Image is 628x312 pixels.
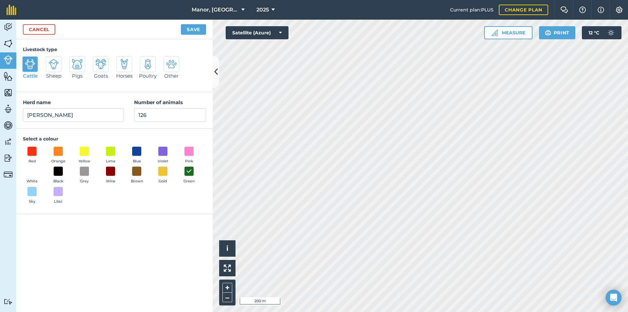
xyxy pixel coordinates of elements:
[128,167,146,184] button: Brown
[106,158,115,164] span: Lime
[4,71,13,81] img: svg+xml;base64,PHN2ZyB4bWxucz0iaHR0cDovL3d3dy53My5vcmcvMjAwMC9zdmciIHdpZHRoPSI1NiIgaGVpZ2h0PSI2MC...
[7,5,16,15] img: fieldmargin Logo
[23,72,38,80] span: Cattle
[219,240,235,257] button: i
[181,24,206,35] button: Save
[143,59,153,69] img: svg+xml;base64,PD94bWwgdmVyc2lvbj0iMS4wIiBlbmNvZGluZz0idXRmLTgiPz4KPCEtLSBHZW5lcmF0b3I6IEFkb2JlIE...
[158,158,168,164] span: Violet
[185,158,193,164] span: Pink
[96,59,106,69] img: svg+xml;base64,PD94bWwgdmVyc2lvbj0iMS4wIiBlbmNvZGluZz0idXRmLTgiPz4KPCEtLSBHZW5lcmF0b3I6IEFkb2JlIE...
[226,244,228,252] span: i
[23,187,41,205] button: Sky
[560,7,568,13] img: Two speech bubbles overlapping with the left bubble in the forefront
[4,299,13,305] img: svg+xml;base64,PD94bWwgdmVyc2lvbj0iMS4wIiBlbmNvZGluZz0idXRmLTgiPz4KPCEtLSBHZW5lcmF0b3I6IEFkb2JlIE...
[49,187,67,205] button: Lilac
[46,72,61,80] span: Sheep
[131,178,143,184] span: Brown
[183,178,195,184] span: Green
[164,72,179,80] span: Other
[78,158,90,164] span: Yellow
[133,158,141,164] span: Blue
[4,39,13,48] img: svg+xml;base64,PHN2ZyB4bWxucz0iaHR0cDovL3d3dy53My5vcmcvMjAwMC9zdmciIHdpZHRoPSI1NiIgaGVpZ2h0PSI2MC...
[224,265,231,272] img: Four arrows, one pointing top left, one top right, one bottom right and the last bottom left
[139,72,157,80] span: Poultry
[23,24,55,35] a: Cancel
[25,59,35,69] img: svg+xml;base64,PD94bWwgdmVyc2lvbj0iMS4wIiBlbmNvZGluZz0idXRmLTgiPz4KPCEtLSBHZW5lcmF0b3I6IEFkb2JlIE...
[539,26,576,39] button: Print
[604,26,618,39] img: svg+xml;base64,PD94bWwgdmVyc2lvbj0iMS4wIiBlbmNvZGluZz0idXRmLTgiPz4KPCEtLSBHZW5lcmF0b3I6IEFkb2JlIE...
[4,137,13,147] img: svg+xml;base64,PD94bWwgdmVyc2lvbj0iMS4wIiBlbmNvZGluZz0idXRmLTgiPz4KPCEtLSBHZW5lcmF0b3I6IEFkb2JlIE...
[23,136,58,142] strong: Select a colour
[4,170,13,179] img: svg+xml;base64,PD94bWwgdmVyc2lvbj0iMS4wIiBlbmNvZGluZz0idXRmLTgiPz4KPCEtLSBHZW5lcmF0b3I6IEFkb2JlIE...
[192,6,239,14] span: Manor, [GEOGRAPHIC_DATA], [GEOGRAPHIC_DATA]
[588,26,599,39] span: 12 ° C
[582,26,621,39] button: 12 °C
[4,55,13,64] img: svg+xml;base64,PD94bWwgdmVyc2lvbj0iMS4wIiBlbmNvZGluZz0idXRmLTgiPz4KPCEtLSBHZW5lcmF0b3I6IEFkb2JlIE...
[606,290,621,305] div: Open Intercom Messenger
[4,88,13,98] img: svg+xml;base64,PHN2ZyB4bWxucz0iaHR0cDovL3d3dy53My5vcmcvMjAwMC9zdmciIHdpZHRoPSI1NiIgaGVpZ2h0PSI2MC...
[222,293,232,302] button: –
[226,26,288,39] button: Satellite (Azure)
[134,99,183,105] strong: Number of animals
[49,147,67,164] button: Orange
[119,59,130,69] img: svg+xml;base64,PD94bWwgdmVyc2lvbj0iMS4wIiBlbmNvZGluZz0idXRmLTgiPz4KPCEtLSBHZW5lcmF0b3I6IEFkb2JlIE...
[154,167,172,184] button: Gold
[106,178,115,184] span: Wine
[180,147,198,164] button: Pink
[4,22,13,32] img: svg+xml;base64,PD94bWwgdmVyc2lvbj0iMS4wIiBlbmNvZGluZz0idXRmLTgiPz4KPCEtLSBHZW5lcmF0b3I6IEFkb2JlIE...
[75,167,94,184] button: Grey
[29,199,35,205] span: Sky
[28,158,36,164] span: Red
[186,167,192,175] img: svg+xml;base64,PHN2ZyB4bWxucz0iaHR0cDovL3d3dy53My5vcmcvMjAwMC9zdmciIHdpZHRoPSIxOCIgaGVpZ2h0PSIyNC...
[4,153,13,163] img: svg+xml;base64,PD94bWwgdmVyc2lvbj0iMS4wIiBlbmNvZGluZz0idXRmLTgiPz4KPCEtLSBHZW5lcmF0b3I6IEFkb2JlIE...
[49,167,67,184] button: Black
[23,167,41,184] button: White
[545,29,551,37] img: svg+xml;base64,PHN2ZyB4bWxucz0iaHR0cDovL3d3dy53My5vcmcvMjAwMC9zdmciIHdpZHRoPSIxOSIgaGVpZ2h0PSIyNC...
[159,178,167,184] span: Gold
[51,158,65,164] span: Orange
[54,199,62,205] span: Lilac
[491,29,498,36] img: Ruler icon
[48,59,59,69] img: svg+xml;base64,PD94bWwgdmVyc2lvbj0iMS4wIiBlbmNvZGluZz0idXRmLTgiPz4KPCEtLSBHZW5lcmF0b3I6IEFkb2JlIE...
[579,7,586,13] img: A question mark icon
[94,72,108,80] span: Goats
[101,147,120,164] button: Lime
[256,6,269,14] span: 2025
[154,147,172,164] button: Violet
[222,283,232,293] button: +
[180,167,198,184] button: Green
[166,59,177,69] img: svg+xml;base64,PD94bWwgdmVyc2lvbj0iMS4wIiBlbmNvZGluZz0idXRmLTgiPz4KPCEtLSBHZW5lcmF0b3I6IEFkb2JlIE...
[484,26,532,39] button: Measure
[23,99,51,105] strong: Herd name
[598,6,604,14] img: svg+xml;base64,PHN2ZyB4bWxucz0iaHR0cDovL3d3dy53My5vcmcvMjAwMC9zdmciIHdpZHRoPSIxNyIgaGVpZ2h0PSIxNy...
[450,6,494,13] span: Current plan : PLUS
[101,167,120,184] button: Wine
[72,72,82,80] span: Pigs
[26,178,38,184] span: White
[615,7,623,13] img: A cog icon
[499,5,548,15] a: Change plan
[116,72,132,80] span: Horses
[128,147,146,164] button: Blue
[53,178,63,184] span: Black
[4,104,13,114] img: svg+xml;base64,PD94bWwgdmVyc2lvbj0iMS4wIiBlbmNvZGluZz0idXRmLTgiPz4KPCEtLSBHZW5lcmF0b3I6IEFkb2JlIE...
[80,178,89,184] span: Grey
[72,59,82,69] img: svg+xml;base64,PD94bWwgdmVyc2lvbj0iMS4wIiBlbmNvZGluZz0idXRmLTgiPz4KPCEtLSBHZW5lcmF0b3I6IEFkb2JlIE...
[23,147,41,164] button: Red
[23,46,206,53] h4: Livestock type
[4,120,13,130] img: svg+xml;base64,PD94bWwgdmVyc2lvbj0iMS4wIiBlbmNvZGluZz0idXRmLTgiPz4KPCEtLSBHZW5lcmF0b3I6IEFkb2JlIE...
[75,147,94,164] button: Yellow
